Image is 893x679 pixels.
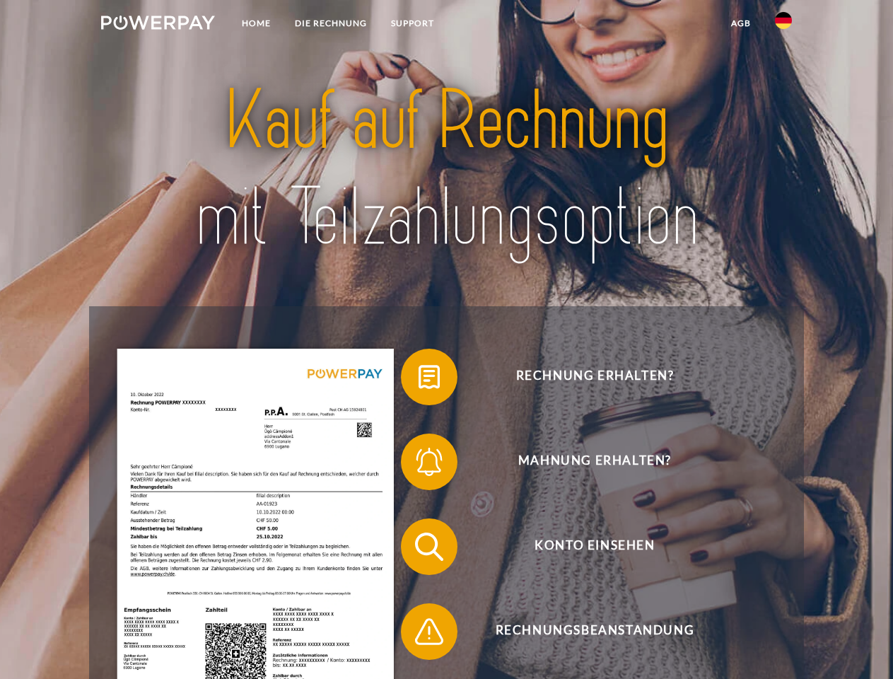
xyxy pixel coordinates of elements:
img: title-powerpay_de.svg [135,68,758,271]
a: SUPPORT [379,11,446,36]
button: Konto einsehen [401,518,769,575]
span: Rechnung erhalten? [421,349,768,405]
img: de [775,12,792,29]
span: Rechnungsbeanstandung [421,603,768,660]
img: logo-powerpay-white.svg [101,16,215,30]
img: qb_search.svg [412,529,447,564]
span: Mahnung erhalten? [421,434,768,490]
button: Mahnung erhalten? [401,434,769,490]
a: DIE RECHNUNG [283,11,379,36]
a: Home [230,11,283,36]
a: agb [719,11,763,36]
button: Rechnungsbeanstandung [401,603,769,660]
button: Rechnung erhalten? [401,349,769,405]
img: qb_bill.svg [412,359,447,395]
span: Konto einsehen [421,518,768,575]
img: qb_bell.svg [412,444,447,480]
img: qb_warning.svg [412,614,447,649]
